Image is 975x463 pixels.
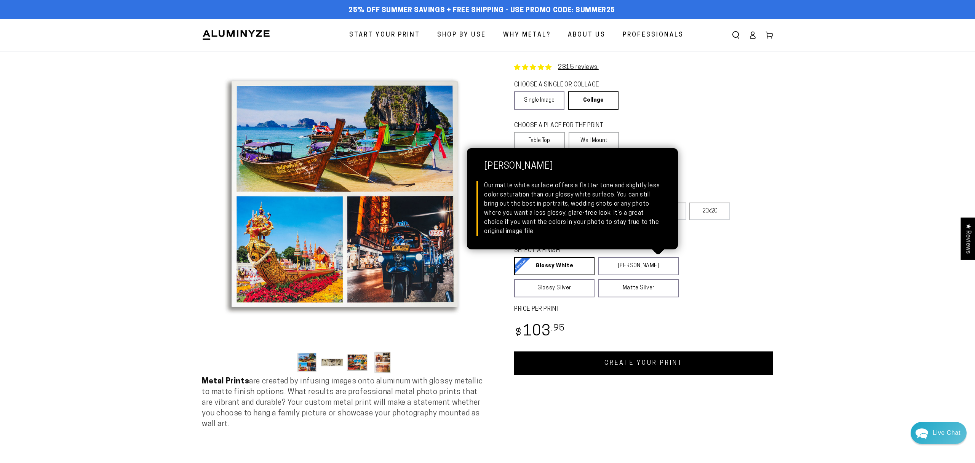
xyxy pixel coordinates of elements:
[321,351,344,374] button: Load image 2 in gallery view
[514,91,564,110] a: Single Image
[202,29,270,41] img: Aluminyze
[437,30,486,41] span: Shop By Use
[202,51,487,376] media-gallery: Gallery Viewer
[371,351,394,374] button: Load image 4 in gallery view
[617,25,689,45] a: Professionals
[623,30,684,41] span: Professionals
[514,63,599,72] a: 2315 reviews.
[514,305,773,314] label: PRICE PER PRINT
[514,121,612,130] legend: CHOOSE A PLACE FOR THE PRINT
[562,25,611,45] a: About Us
[558,64,599,70] a: 2315 reviews.
[296,351,318,374] button: Load image 1 in gallery view
[568,30,606,41] span: About Us
[349,30,420,41] span: Start Your Print
[568,91,619,110] a: Collage
[484,161,661,181] strong: [PERSON_NAME]
[569,132,619,150] label: Wall Mount
[514,132,565,150] label: Table Top
[202,378,483,428] span: are created by infusing images onto aluminum with glossy metallic to matte finish options. What r...
[514,324,565,339] bdi: 103
[515,328,522,338] span: $
[933,422,961,444] div: Contact Us Directly
[202,378,249,385] strong: Metal Prints
[497,25,556,45] a: Why Metal?
[484,181,661,236] div: Our matte white surface offers a flatter tone and slightly less color saturation than our glossy ...
[346,351,369,374] button: Load image 3 in gallery view
[514,246,660,255] legend: SELECT A FINISH
[689,203,730,220] label: 20x20
[503,30,551,41] span: Why Metal?
[432,25,492,45] a: Shop By Use
[344,25,426,45] a: Start Your Print
[551,324,565,333] sup: .95
[514,279,595,297] a: Glossy Silver
[911,422,967,444] div: Chat widget toggle
[514,257,595,275] a: Glossy White
[598,279,679,297] a: Matte Silver
[514,81,612,89] legend: CHOOSE A SINGLE OR COLLAGE
[348,6,615,15] span: 25% off Summer Savings + Free Shipping - Use Promo Code: SUMMER25
[961,217,975,260] div: Click to open Judge.me floating reviews tab
[727,27,744,43] summary: Search our site
[514,351,773,375] a: CREATE YOUR PRINT
[598,257,679,275] a: [PERSON_NAME]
